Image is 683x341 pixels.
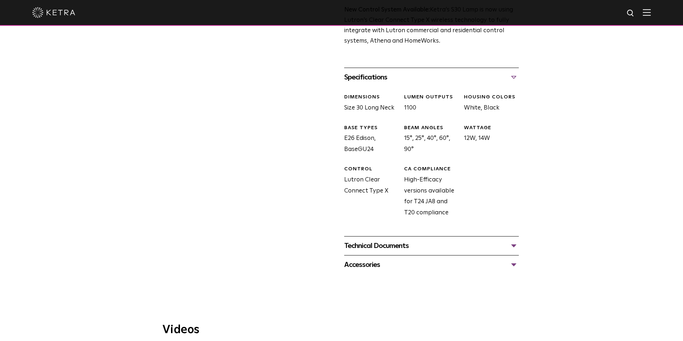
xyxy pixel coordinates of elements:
div: Size 30 Long Neck [339,94,399,113]
img: search icon [626,9,635,18]
h3: Videos [162,324,521,336]
div: LUMEN OUTPUTS [404,94,459,101]
div: 12W, 14W [459,125,518,155]
div: Lutron Clear Connect Type X [339,166,399,218]
div: E26 Edison, BaseGU24 [339,125,399,155]
div: HOUSING COLORS [464,94,518,101]
div: CA COMPLIANCE [404,166,459,173]
div: Accessories [344,259,519,271]
img: ketra-logo-2019-white [32,7,75,18]
div: White, Black [459,94,518,113]
div: 15°, 25°, 40°, 60°, 90° [399,125,459,155]
div: WATTAGE [464,125,518,132]
div: CONTROL [344,166,399,173]
div: BEAM ANGLES [404,125,459,132]
div: DIMENSIONS [344,94,399,101]
div: 1100 [399,94,459,113]
div: Specifications [344,72,519,83]
img: Hamburger%20Nav.svg [643,9,651,16]
div: BASE TYPES [344,125,399,132]
div: Technical Documents [344,240,519,252]
div: High-Efficacy versions available for T24 JA8 and T20 compliance [399,166,459,218]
